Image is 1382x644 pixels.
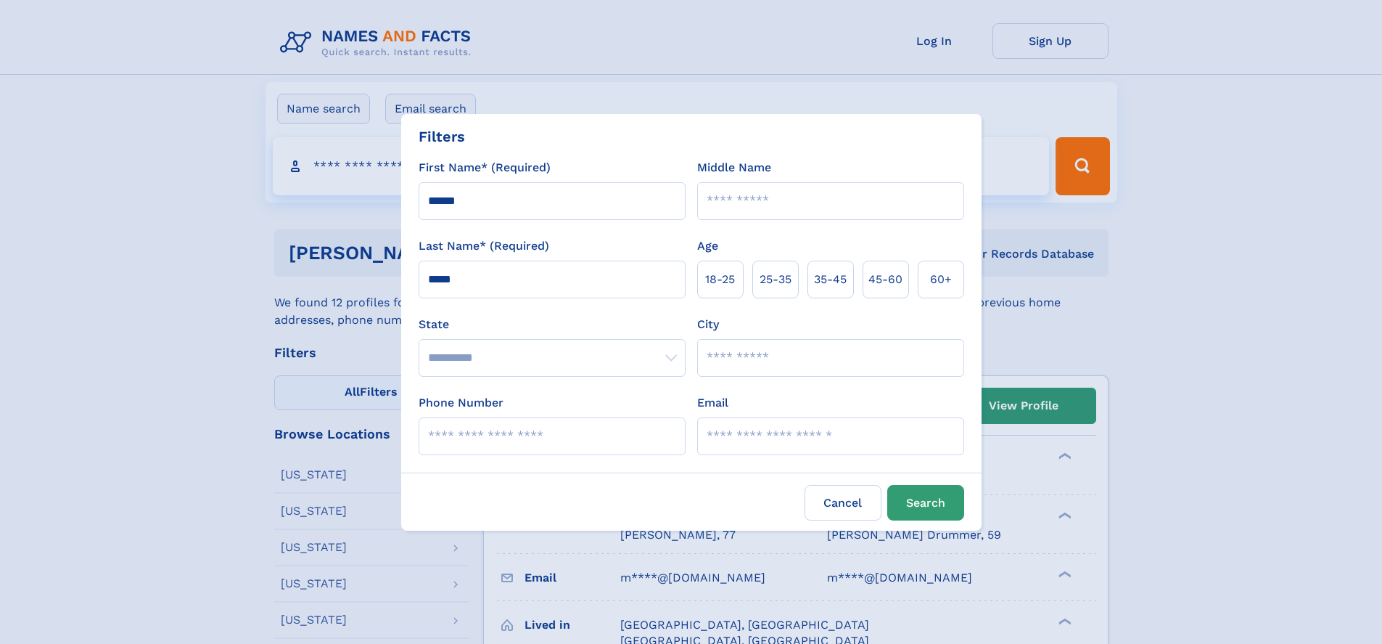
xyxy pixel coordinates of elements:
label: City [697,316,719,333]
button: Search [887,485,964,521]
span: 25‑35 [760,271,791,288]
span: 60+ [930,271,952,288]
span: 35‑45 [814,271,847,288]
div: Filters [419,126,465,147]
label: Last Name* (Required) [419,237,549,255]
label: State [419,316,686,333]
span: 45‑60 [868,271,902,288]
label: First Name* (Required) [419,159,551,176]
label: Email [697,394,728,412]
label: Phone Number [419,394,503,412]
span: 18‑25 [705,271,735,288]
label: Age [697,237,718,255]
label: Cancel [805,485,881,521]
label: Middle Name [697,159,771,176]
